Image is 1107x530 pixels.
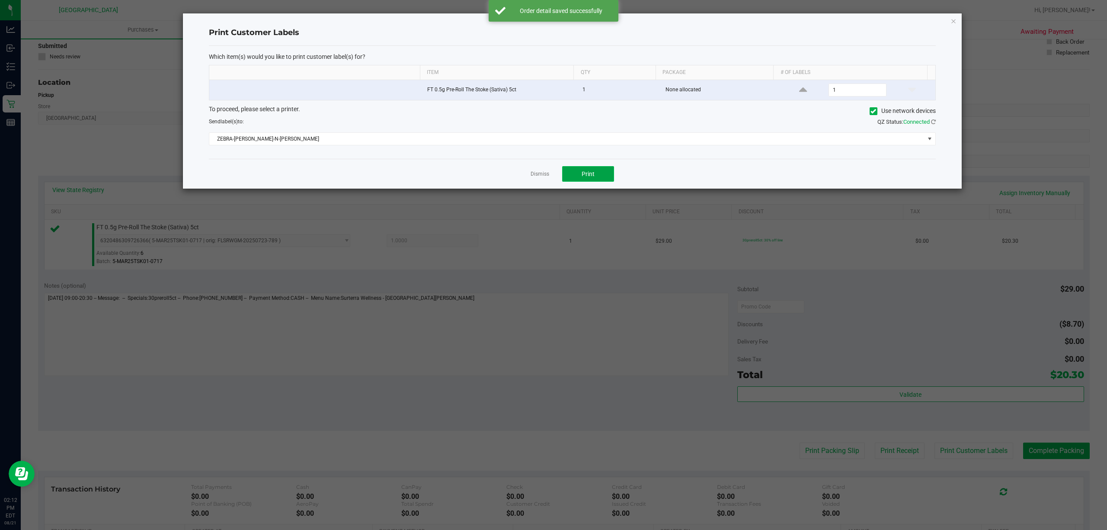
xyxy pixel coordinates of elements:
[773,65,927,80] th: # of labels
[202,105,942,118] div: To proceed, please select a printer.
[422,80,578,100] td: FT 0.5g Pre-Roll The Stoke (Sativa) 5ct
[510,6,612,15] div: Order detail saved successfully
[660,80,780,100] td: None allocated
[877,119,936,125] span: QZ Status:
[870,106,936,116] label: Use network devices
[209,53,936,61] p: Which item(s) would you like to print customer label(s) for?
[9,461,35,487] iframe: Resource center
[573,65,656,80] th: Qty
[656,65,774,80] th: Package
[531,170,549,178] a: Dismiss
[209,27,936,39] h4: Print Customer Labels
[221,119,238,125] span: label(s)
[582,170,595,177] span: Print
[577,80,660,100] td: 1
[420,65,574,80] th: Item
[209,119,244,125] span: Send to:
[562,166,614,182] button: Print
[903,119,930,125] span: Connected
[209,133,925,145] span: ZEBRA-[PERSON_NAME]-N-[PERSON_NAME]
